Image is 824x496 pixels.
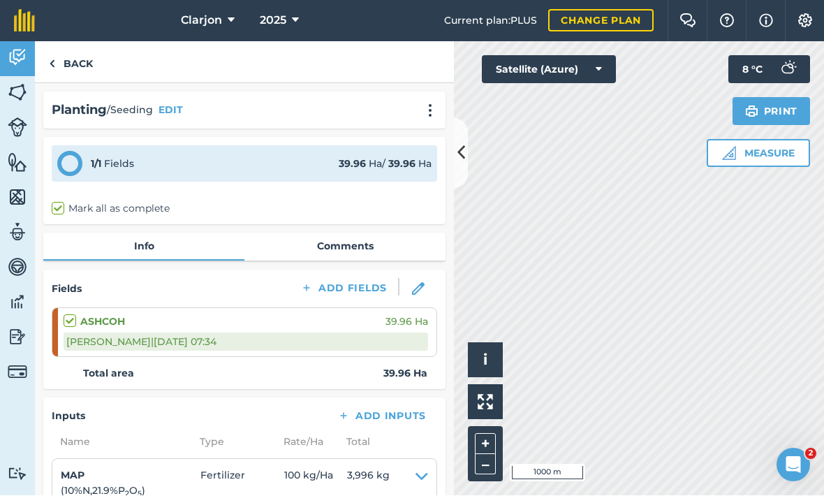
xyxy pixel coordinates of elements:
button: Add Inputs [326,407,437,426]
img: svg+xml;base64,PHN2ZyB4bWxucz0iaHR0cDovL3d3dy53My5vcmcvMjAwMC9zdmciIHdpZHRoPSI1NiIgaGVpZ2h0PSI2MC... [8,82,27,103]
img: svg+xml;base64,PD94bWwgdmVyc2lvbj0iMS4wIiBlbmNvZGluZz0idXRmLTgiPz4KPCEtLSBHZW5lcmF0b3I6IEFkb2JlIE... [8,327,27,348]
img: svg+xml;base64,PHN2ZyB4bWxucz0iaHR0cDovL3d3dy53My5vcmcvMjAwMC9zdmciIHdpZHRoPSI1NiIgaGVpZ2h0PSI2MC... [8,152,27,173]
img: svg+xml;base64,PD94bWwgdmVyc2lvbj0iMS4wIiBlbmNvZGluZz0idXRmLTgiPz4KPCEtLSBHZW5lcmF0b3I6IEFkb2JlIE... [8,363,27,382]
h4: Fields [52,282,82,297]
label: Mark all as complete [52,202,170,217]
strong: 1 / 1 [91,158,101,170]
span: Type [191,435,275,450]
span: Current plan : PLUS [444,13,537,29]
span: 8 ° C [742,56,763,84]
button: EDIT [159,103,183,118]
a: Info [43,233,244,260]
button: – [475,455,496,475]
strong: Total area [83,366,134,381]
img: Two speech bubbles overlapping with the left bubble in the forefront [679,14,696,28]
span: Total [338,435,370,450]
iframe: Intercom live chat [777,448,810,482]
img: svg+xml;base64,PD94bWwgdmVyc2lvbj0iMS4wIiBlbmNvZGluZz0idXRmLTgiPz4KPCEtLSBHZW5lcmF0b3I6IEFkb2JlIE... [774,56,802,84]
span: Name [52,435,191,450]
span: / Seeding [107,103,153,118]
span: 2 [805,448,816,460]
img: A cog icon [797,14,814,28]
img: svg+xml;base64,PHN2ZyB4bWxucz0iaHR0cDovL3d3dy53My5vcmcvMjAwMC9zdmciIHdpZHRoPSI1NiIgaGVpZ2h0PSI2MC... [8,187,27,208]
a: Change plan [548,10,654,32]
span: 2025 [260,13,286,29]
strong: 39.96 Ha [383,366,427,381]
span: Clarjon [181,13,222,29]
div: [PERSON_NAME] | [DATE] 07:34 [64,333,428,351]
h4: Inputs [52,409,85,424]
img: svg+xml;base64,PHN2ZyB3aWR0aD0iMTgiIGhlaWdodD0iMTgiIHZpZXdCb3g9IjAgMCAxOCAxOCIgZmlsbD0ibm9uZSIgeG... [412,283,425,296]
img: A question mark icon [719,14,735,28]
a: Comments [244,233,446,260]
img: svg+xml;base64,PD94bWwgdmVyc2lvbj0iMS4wIiBlbmNvZGluZz0idXRmLTgiPz4KPCEtLSBHZW5lcmF0b3I6IEFkb2JlIE... [8,257,27,278]
button: Measure [707,140,810,168]
button: + [475,434,496,455]
img: svg+xml;base64,PHN2ZyB4bWxucz0iaHR0cDovL3d3dy53My5vcmcvMjAwMC9zdmciIHdpZHRoPSI5IiBoZWlnaHQ9IjI0Ii... [49,56,55,73]
span: Rate/ Ha [275,435,338,450]
strong: 39.96 [388,158,415,170]
h4: MAP [61,468,200,483]
img: svg+xml;base64,PHN2ZyB4bWxucz0iaHR0cDovL3d3dy53My5vcmcvMjAwMC9zdmciIHdpZHRoPSIxNyIgaGVpZ2h0PSIxNy... [759,13,773,29]
button: Add Fields [289,279,398,298]
strong: 39.96 [339,158,366,170]
a: Back [35,42,107,83]
div: Ha / Ha [339,156,432,172]
img: svg+xml;base64,PD94bWwgdmVyc2lvbj0iMS4wIiBlbmNvZGluZz0idXRmLTgiPz4KPCEtLSBHZW5lcmF0b3I6IEFkb2JlIE... [8,222,27,243]
button: Print [733,98,811,126]
img: svg+xml;base64,PD94bWwgdmVyc2lvbj0iMS4wIiBlbmNvZGluZz0idXRmLTgiPz4KPCEtLSBHZW5lcmF0b3I6IEFkb2JlIE... [8,467,27,481]
img: Ruler icon [722,147,736,161]
img: svg+xml;base64,PHN2ZyB4bWxucz0iaHR0cDovL3d3dy53My5vcmcvMjAwMC9zdmciIHdpZHRoPSIyMCIgaGVpZ2h0PSIyNC... [422,104,439,118]
img: fieldmargin Logo [14,10,35,32]
button: Satellite (Azure) [482,56,616,84]
img: svg+xml;base64,PD94bWwgdmVyc2lvbj0iMS4wIiBlbmNvZGluZz0idXRmLTgiPz4KPCEtLSBHZW5lcmF0b3I6IEFkb2JlIE... [8,118,27,138]
button: i [468,343,503,378]
span: i [483,351,487,369]
img: svg+xml;base64,PD94bWwgdmVyc2lvbj0iMS4wIiBlbmNvZGluZz0idXRmLTgiPz4KPCEtLSBHZW5lcmF0b3I6IEFkb2JlIE... [8,292,27,313]
strong: ASHCOH [80,314,125,330]
span: 39.96 Ha [385,314,428,330]
img: svg+xml;base64,PHN2ZyB4bWxucz0iaHR0cDovL3d3dy53My5vcmcvMjAwMC9zdmciIHdpZHRoPSIxOSIgaGVpZ2h0PSIyNC... [745,103,758,120]
img: Four arrows, one pointing top left, one top right, one bottom right and the last bottom left [478,395,493,410]
button: 8 °C [728,56,810,84]
h2: Planting [52,101,107,121]
img: svg+xml;base64,PD94bWwgdmVyc2lvbj0iMS4wIiBlbmNvZGluZz0idXRmLTgiPz4KPCEtLSBHZW5lcmF0b3I6IEFkb2JlIE... [8,48,27,68]
div: Fields [91,156,134,172]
